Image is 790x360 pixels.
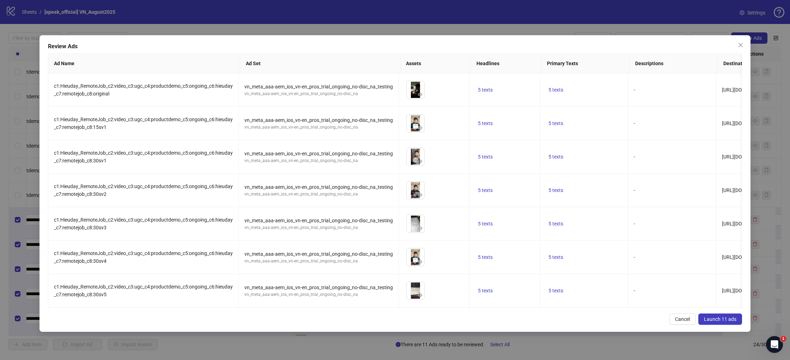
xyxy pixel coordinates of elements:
span: c1:Hieuday_RemoteJob_c2:video_c3:ugc_c4:productdemo_c5:ongoing_c6:hieuday _c7:remotejob_c8:30sv4 [54,250,233,264]
img: Asset 1 [407,114,424,132]
span: c1:Hieuday_RemoteJob_c2:video_c3:ugc_c4:productdemo_c5:ongoing_c6:hieuday _c7:remotejob_c8:30sv1 [54,150,233,163]
span: - [634,288,635,293]
span: eye [418,125,423,130]
span: 5 texts [548,254,563,260]
span: 5 texts [478,221,493,226]
button: Preview [416,257,424,266]
button: Preview [416,291,424,299]
th: Ad Set [240,54,400,73]
span: eye [418,192,423,197]
th: Headlines [471,54,541,73]
div: Review Ads [48,42,742,51]
span: eye [418,259,423,264]
span: - [634,87,635,93]
div: vn_meta_aaa-aem_ios_vn-en_pros_trial_ongoing_no-disc_na_testing [244,116,393,124]
span: - [634,120,635,126]
span: eye [418,159,423,164]
span: c1:Hieuday_RemoteJob_c2:video_c3:ugc_c4:productdemo_c5:ongoing_c6:hieuday _c7:remotejob_c8:30sv5 [54,284,233,297]
div: vn_meta_aaa-aem_ios_vn-en_pros_trial_ongoing_no-disc_na [244,91,393,97]
span: [URL][DOMAIN_NAME] [722,87,772,93]
span: - [634,254,635,260]
img: Asset 1 [407,215,424,232]
div: vn_meta_aaa-aem_ios_vn-en_pros_trial_ongoing_no-disc_na [244,124,393,131]
button: 5 texts [546,119,566,128]
button: Launch 11 ads [698,314,742,325]
span: 5 texts [478,288,493,293]
div: vn_meta_aaa-aem_ios_vn-en_pros_trial_ongoing_no-disc_na_testing [244,183,393,191]
span: c1:Hieuday_RemoteJob_c2:video_c3:ugc_c4:productdemo_c5:ongoing_c6:hieuday _c7:remotejob_c8:30sv2 [54,184,233,197]
button: Preview [416,191,424,199]
button: 5 texts [546,253,566,261]
img: Asset 1 [407,181,424,199]
th: Primary Texts [541,54,630,73]
span: 5 texts [548,288,563,293]
span: 5 texts [548,154,563,160]
img: Asset 1 [407,148,424,166]
div: vn_meta_aaa-aem_ios_vn-en_pros_trial_ongoing_no-disc_na [244,291,393,298]
span: [URL][DOMAIN_NAME] [722,187,772,193]
th: Ad Name [48,54,240,73]
button: 5 texts [475,253,496,261]
button: 5 texts [475,186,496,194]
span: c1:Hieuday_RemoteJob_c2:video_c3:ugc_c4:productdemo_c5:ongoing_c6:hieuday _c7:remotejob_c8:original [54,83,233,97]
span: 5 texts [478,87,493,93]
span: close [738,42,743,48]
button: 5 texts [475,86,496,94]
button: Preview [416,90,424,99]
div: vn_meta_aaa-aem_ios_vn-en_pros_trial_ongoing_no-disc_na [244,258,393,265]
button: Preview [416,224,424,232]
div: vn_meta_aaa-aem_ios_vn-en_pros_trial_ongoing_no-disc_na [244,191,393,198]
span: - [634,221,635,226]
div: vn_meta_aaa-aem_ios_vn-en_pros_trial_ongoing_no-disc_na_testing [244,284,393,291]
span: - [634,154,635,160]
span: 5 texts [478,187,493,193]
button: 5 texts [546,86,566,94]
th: Descriptions [630,54,718,73]
span: c1:Hieuday_RemoteJob_c2:video_c3:ugc_c4:productdemo_c5:ongoing_c6:hieuday _c7:remotejob_c8:15sv1 [54,117,233,130]
button: 5 texts [475,286,496,295]
span: [URL][DOMAIN_NAME] [722,254,772,260]
span: 5 texts [548,120,563,126]
button: Preview [416,157,424,166]
th: Assets [400,54,471,73]
span: [URL][DOMAIN_NAME] [722,120,772,126]
button: Close [735,39,746,51]
img: Asset 1 [407,248,424,266]
span: eye [418,293,423,298]
div: vn_meta_aaa-aem_ios_vn-en_pros_trial_ongoing_no-disc_na [244,224,393,231]
button: 5 texts [475,119,496,128]
div: vn_meta_aaa-aem_ios_vn-en_pros_trial_ongoing_no-disc_na [244,157,393,164]
button: 5 texts [546,286,566,295]
span: [URL][DOMAIN_NAME] [722,221,772,226]
iframe: Intercom live chat [766,336,783,353]
span: c1:Hieuday_RemoteJob_c2:video_c3:ugc_c4:productdemo_c5:ongoing_c6:hieuday _c7:remotejob_c8:30sv3 [54,217,233,230]
span: 5 texts [478,254,493,260]
button: 5 texts [475,153,496,161]
button: Preview [416,124,424,132]
div: vn_meta_aaa-aem_ios_vn-en_pros_trial_ongoing_no-disc_na_testing [244,150,393,157]
span: 5 texts [548,87,563,93]
span: Cancel [675,316,690,322]
button: 5 texts [546,219,566,228]
span: [URL][DOMAIN_NAME] [722,288,772,293]
span: 5 texts [478,154,493,160]
img: Asset 1 [407,81,424,99]
span: [URL][DOMAIN_NAME] [722,154,772,160]
button: 5 texts [546,153,566,161]
span: Launch 11 ads [704,316,736,322]
button: 5 texts [475,219,496,228]
span: 5 texts [548,187,563,193]
span: eye [418,92,423,97]
div: vn_meta_aaa-aem_ios_vn-en_pros_trial_ongoing_no-disc_na_testing [244,250,393,258]
span: - [634,187,635,193]
span: 5 texts [478,120,493,126]
span: 5 texts [548,221,563,226]
button: Cancel [669,314,695,325]
span: 1 [780,336,786,342]
div: vn_meta_aaa-aem_ios_vn-en_pros_trial_ongoing_no-disc_na_testing [244,217,393,224]
img: Asset 1 [407,282,424,299]
div: vn_meta_aaa-aem_ios_vn-en_pros_trial_ongoing_no-disc_na_testing [244,83,393,91]
span: eye [418,226,423,231]
button: 5 texts [546,186,566,194]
